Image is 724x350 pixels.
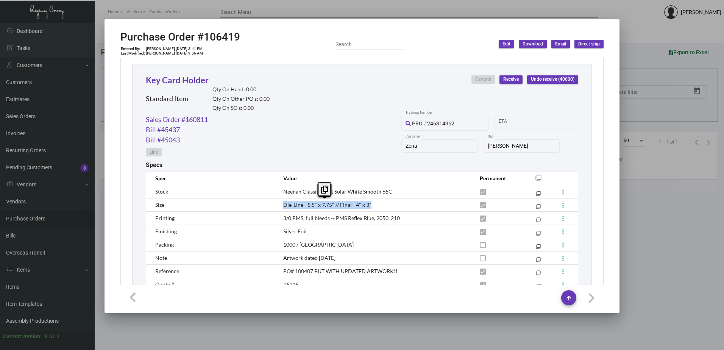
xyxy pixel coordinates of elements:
button: Receive [499,75,523,84]
th: Permanent [472,172,524,185]
div: 0.51.2 [45,333,60,341]
span: Die-Line - 5.5" x 7.75" // Final - 4" x 3" [283,202,371,208]
span: Packing [155,241,174,248]
mat-icon: filter_none [536,232,541,237]
span: Edit [502,41,510,47]
td: [PERSON_NAME] [DATE] 3:41 PM [145,47,203,51]
button: Link [146,148,162,156]
a: Bill #45437 [146,125,180,135]
th: Spec [146,172,276,185]
button: Email [551,40,570,48]
td: Last Modified: [120,51,145,56]
span: Stock [155,188,168,195]
span: Email [555,41,566,47]
mat-icon: filter_none [536,192,541,197]
span: 3/0 PMS, full bleeds -- PMS Reflex Blue, 2050, 210 [283,215,400,221]
a: Bill #45043 [146,135,180,145]
h2: Qty On SO’s: 0.00 [212,105,270,111]
td: [PERSON_NAME] [DATE] 9:56 AM [145,51,203,56]
mat-icon: filter_none [535,177,541,183]
span: Download [523,41,543,47]
span: PO# 100407 BUT WITH UPDATED ARTWORK!! [283,268,398,274]
button: Download [519,40,547,48]
button: Edit [499,40,514,48]
button: Cartons [471,75,495,84]
span: Printing [155,215,175,221]
span: Finishing [155,228,177,234]
span: Quote # [155,281,174,287]
span: Size [155,202,164,208]
a: Sales Order #160811 [146,114,208,125]
span: Receive [503,76,519,83]
i: Copy [321,186,328,194]
mat-icon: filter_none [536,272,541,277]
span: PRO #246314362 [412,120,454,127]
div: Current version: [3,333,42,341]
span: 1000 / [GEOGRAPHIC_DATA] [283,241,354,248]
mat-icon: filter_none [536,219,541,224]
a: Key Card Holder [146,75,209,85]
mat-icon: filter_none [536,206,541,211]
h2: Standard Item [146,95,188,103]
span: Artwork dated [DATE] [283,255,335,261]
td: Entered By: [120,47,145,51]
span: Direct ship [578,41,600,47]
th: Value [276,172,472,185]
h2: Specs [146,161,162,169]
h2: Qty On Hand: 0.00 [212,86,270,93]
span: Note [155,255,167,261]
button: Direct ship [574,40,604,48]
span: Reference [155,268,179,274]
input: End date [529,120,565,126]
span: Link [150,149,158,156]
span: Neenah Classic Crest Solar White Smooth 65C [283,188,392,195]
button: Undo receive (40000) [527,75,578,84]
span: Undo receive (40000) [531,76,574,83]
input: Start date [499,120,522,126]
span: 16116 [283,281,298,287]
span: Cartons [475,76,491,83]
span: Silver Foil [283,228,307,234]
mat-icon: filter_none [536,245,541,250]
h2: Qty On Other PO’s: 0.00 [212,96,270,102]
h2: Purchase Order #106419 [120,31,240,44]
mat-icon: filter_none [536,259,541,264]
